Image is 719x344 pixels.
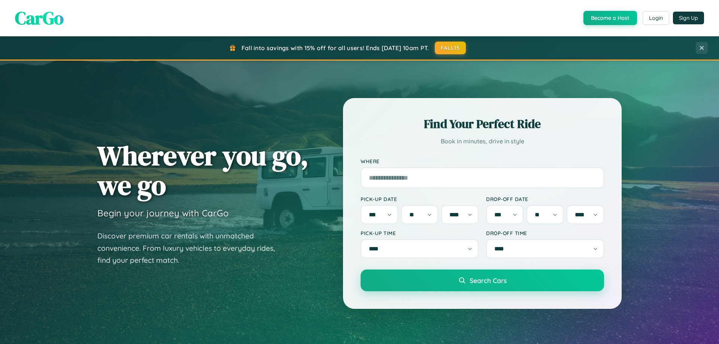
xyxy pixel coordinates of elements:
p: Discover premium car rentals with unmatched convenience. From luxury vehicles to everyday rides, ... [97,230,285,267]
span: Search Cars [470,276,507,284]
p: Book in minutes, drive in style [361,136,604,147]
button: FALL15 [435,42,466,54]
span: Fall into savings with 15% off for all users! Ends [DATE] 10am PT. [242,44,429,52]
label: Pick-up Date [361,196,479,202]
label: Drop-off Date [486,196,604,202]
h2: Find Your Perfect Ride [361,116,604,132]
h3: Begin your journey with CarGo [97,207,229,219]
button: Sign Up [673,12,704,24]
label: Where [361,158,604,164]
button: Become a Host [583,11,637,25]
button: Login [643,11,669,25]
label: Pick-up Time [361,230,479,236]
h1: Wherever you go, we go [97,141,309,200]
button: Search Cars [361,270,604,291]
label: Drop-off Time [486,230,604,236]
span: CarGo [15,6,64,30]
